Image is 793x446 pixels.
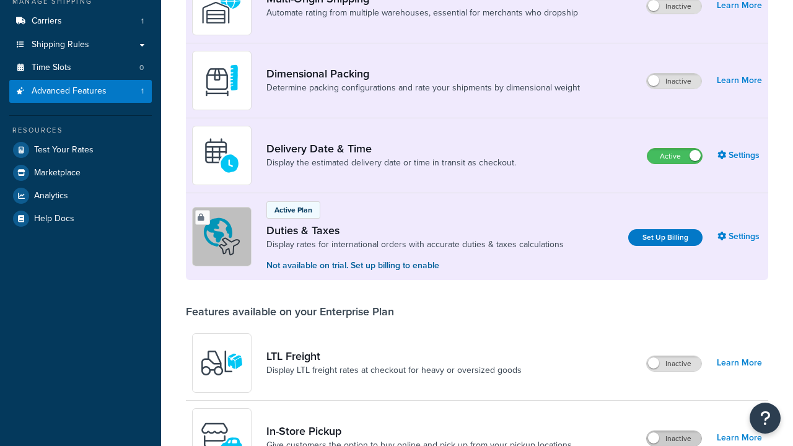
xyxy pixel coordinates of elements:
[717,354,762,372] a: Learn More
[274,204,312,216] p: Active Plan
[186,305,394,318] div: Features available on your Enterprise Plan
[9,56,152,79] a: Time Slots0
[266,142,516,155] a: Delivery Date & Time
[266,259,564,273] p: Not available on trial. Set up billing to enable
[200,134,243,177] img: gfkeb5ejjkALwAAAABJRU5ErkJggg==
[9,139,152,161] a: Test Your Rates
[34,145,94,155] span: Test Your Rates
[647,356,701,371] label: Inactive
[628,229,703,246] a: Set Up Billing
[647,431,701,446] label: Inactive
[9,80,152,103] a: Advanced Features1
[141,16,144,27] span: 1
[266,364,522,377] a: Display LTL freight rates at checkout for heavy or oversized goods
[9,33,152,56] a: Shipping Rules
[266,67,580,81] a: Dimensional Packing
[200,59,243,102] img: DTVBYsAAAAAASUVORK5CYII=
[9,10,152,33] a: Carriers1
[266,349,522,363] a: LTL Freight
[141,86,144,97] span: 1
[717,72,762,89] a: Learn More
[32,40,89,50] span: Shipping Rules
[266,7,578,19] a: Automate rating from multiple warehouses, essential for merchants who dropship
[647,74,701,89] label: Inactive
[32,63,71,73] span: Time Slots
[717,147,762,164] a: Settings
[266,224,564,237] a: Duties & Taxes
[9,162,152,184] a: Marketplace
[647,149,702,164] label: Active
[9,185,152,207] a: Analytics
[9,208,152,230] a: Help Docs
[139,63,144,73] span: 0
[9,10,152,33] li: Carriers
[200,341,243,385] img: y79ZsPf0fXUFUhFXDzUgf+ktZg5F2+ohG75+v3d2s1D9TjoU8PiyCIluIjV41seZevKCRuEjTPPOKHJsQcmKCXGdfprl3L4q7...
[750,403,781,434] button: Open Resource Center
[717,228,762,245] a: Settings
[32,86,107,97] span: Advanced Features
[34,214,74,224] span: Help Docs
[34,168,81,178] span: Marketplace
[266,238,564,251] a: Display rates for international orders with accurate duties & taxes calculations
[266,424,572,438] a: In-Store Pickup
[9,80,152,103] li: Advanced Features
[266,82,580,94] a: Determine packing configurations and rate your shipments by dimensional weight
[266,157,516,169] a: Display the estimated delivery date or time in transit as checkout.
[32,16,62,27] span: Carriers
[34,191,68,201] span: Analytics
[9,56,152,79] li: Time Slots
[9,125,152,136] div: Resources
